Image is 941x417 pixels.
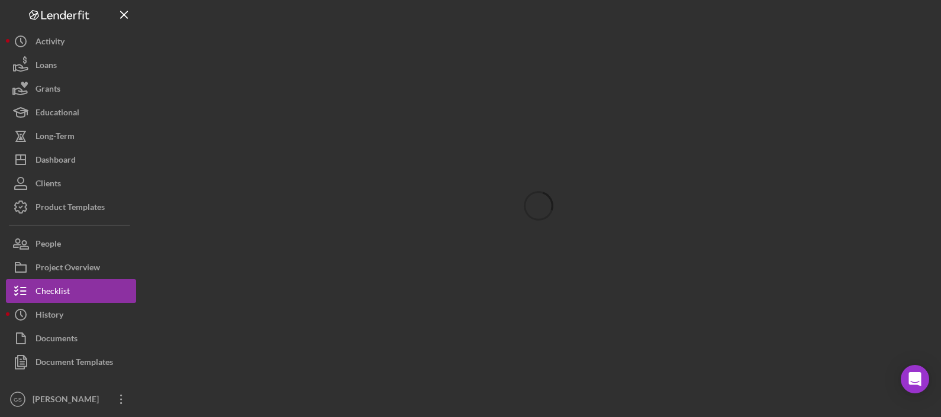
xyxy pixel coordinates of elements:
[6,195,136,219] button: Product Templates
[36,195,105,222] div: Product Templates
[36,350,113,377] div: Document Templates
[6,148,136,172] button: Dashboard
[36,77,60,104] div: Grants
[6,172,136,195] button: Clients
[36,232,61,258] div: People
[6,279,136,303] button: Checklist
[6,232,136,256] button: People
[6,53,136,77] button: Loans
[36,256,100,282] div: Project Overview
[36,148,76,174] div: Dashboard
[6,77,136,101] button: Grants
[6,124,136,148] button: Long-Term
[36,53,57,80] div: Loans
[36,124,75,151] div: Long-Term
[6,101,136,124] button: Educational
[36,172,61,198] div: Clients
[901,365,929,393] div: Open Intercom Messenger
[36,279,70,306] div: Checklist
[6,30,136,53] button: Activity
[30,387,107,414] div: [PERSON_NAME]
[6,387,136,411] button: GS[PERSON_NAME]
[14,396,22,403] text: GS
[6,256,136,279] button: Project Overview
[6,327,136,350] button: Documents
[6,350,136,374] button: Document Templates
[36,30,65,56] div: Activity
[6,303,136,327] button: History
[36,101,79,127] div: Educational
[36,303,63,329] div: History
[36,327,78,353] div: Documents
